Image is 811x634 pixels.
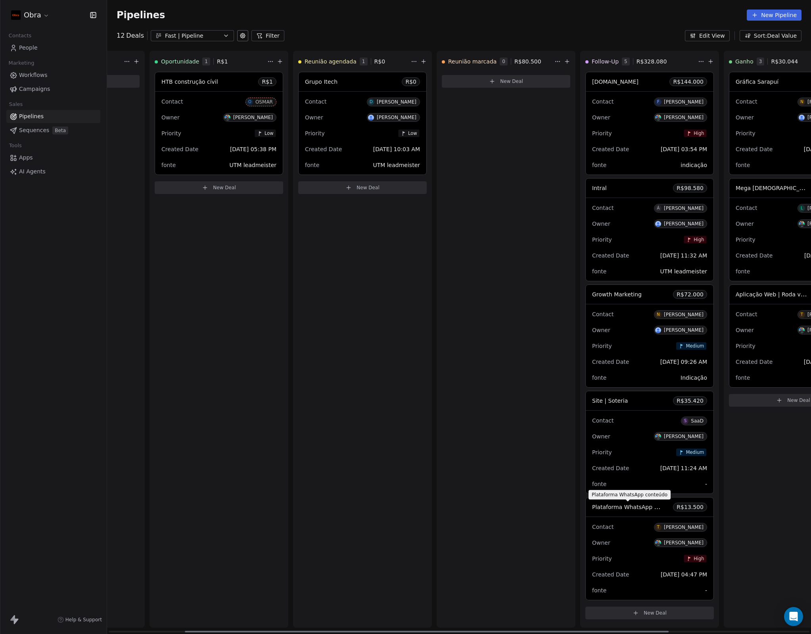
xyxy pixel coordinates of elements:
span: New Deal [213,184,236,191]
div: Fast | Pipeline [165,32,220,40]
span: Owner [592,221,610,227]
span: Created Date [592,359,629,365]
span: Reunião marcada [448,58,497,65]
span: indicação [681,162,707,168]
div: [PERSON_NAME] [664,327,704,333]
span: Sales [6,98,26,110]
span: Contact [592,205,614,211]
a: Help & Support [58,617,102,623]
div: L [801,205,803,211]
span: fonte [736,375,750,381]
span: 3 [757,58,765,65]
span: [DATE] 10:03 AM [373,146,420,152]
span: Priority [592,343,612,349]
span: Created Date [592,146,629,152]
span: [DOMAIN_NAME] [592,79,638,85]
img: O [799,221,805,227]
span: Pipelines [117,10,165,21]
span: Aplicação Web | Roda viva [736,290,809,298]
span: [DATE] 03:54 PM [661,146,707,152]
span: Ganho [735,58,753,65]
span: UTM leadmeister [373,162,420,168]
div: [PERSON_NAME] [664,524,704,530]
span: Tools [6,140,25,152]
div: Site | SoteriaR$35.420ContactSSaaDOwnerO[PERSON_NAME]PriorityMediumCreated Date[DATE] 11:24 AMfonte- [585,391,714,494]
div: T [801,311,803,318]
span: Created Date [305,146,342,152]
span: Obra [24,10,41,20]
span: People [19,44,38,52]
span: - [705,480,707,488]
span: Gráfica Sarapuí [736,79,778,85]
button: New Deal [442,75,570,88]
img: O [655,434,661,440]
div: Á [657,205,660,211]
span: Contact [305,98,326,105]
div: [DOMAIN_NAME]R$144.000ContactF[PERSON_NAME]OwnerO[PERSON_NAME]PriorityHighCreated Date[DATE] 03:5... [585,72,714,175]
span: Priority [592,449,612,455]
span: Growth Marketing [592,291,642,298]
a: Campaigns [6,83,100,96]
span: Reunião agendada [305,58,357,65]
button: New Pipeline [747,10,801,21]
span: Intral [592,185,607,191]
span: Contact [736,98,757,105]
span: fonte [305,162,319,168]
span: Owner [592,327,610,333]
span: R$ 0 [405,78,416,86]
span: Help & Support [65,617,102,623]
div: D [370,99,373,105]
span: Workflows [19,71,48,79]
span: R$ 80.500 [514,58,541,65]
div: Follow-Up5R$328.080 [585,51,696,72]
span: fonte [592,162,606,168]
div: HTB construção cívilR$1ContactOOSMAROwnerO[PERSON_NAME]PriorityLowCreated Date[DATE] 05:38 PMfont... [155,72,283,175]
span: Priority [161,130,181,136]
button: Filter [251,30,284,41]
span: Low [265,130,274,136]
span: UTM leadmeister [660,268,707,275]
div: Growth MarketingR$72.000ContactN[PERSON_NAME]OwnerG[PERSON_NAME]PriorityMediumCreated Date[DATE] ... [585,284,714,388]
span: Contact [592,98,614,105]
div: F [657,99,660,105]
span: R$ 328.080 [637,58,667,65]
img: O [655,540,661,546]
span: 5 [622,58,630,65]
a: Pipelines [6,110,100,123]
div: N [800,99,803,105]
button: Sort: Deal Value [740,30,801,41]
span: Created Date [736,252,773,259]
span: Medium [686,449,704,455]
span: Contact [736,311,757,317]
div: OSMAR [255,99,273,105]
span: R$ 0 [374,58,385,65]
span: Created Date [161,146,198,152]
div: O [248,99,251,105]
span: Campaigns [19,85,50,93]
span: R$ 1 [262,78,273,86]
span: fonte [592,587,606,594]
a: Workflows [6,69,100,82]
span: 1 [202,58,210,65]
img: G [799,115,805,121]
button: New Deal [585,607,714,619]
span: Contact [592,524,614,530]
span: fonte [592,481,606,487]
span: 0 [500,58,508,65]
span: Created Date [736,359,773,365]
a: Apps [6,151,100,164]
span: Created Date [592,252,629,259]
span: Priority [592,130,612,136]
a: SequencesBeta [6,124,100,137]
span: Owner [592,540,610,546]
div: T [657,524,660,530]
span: Site | Soteria [592,398,628,404]
div: SaaD [691,418,704,424]
span: [DATE] 09:26 AM [660,359,707,365]
span: fonte [736,268,750,275]
button: New Deal [155,181,283,194]
span: Plataforma WhatsApp conteúdo [592,503,680,511]
button: Edit View [685,30,730,41]
img: 400x400-obra.png [11,10,21,20]
div: [PERSON_NAME] [664,540,704,546]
